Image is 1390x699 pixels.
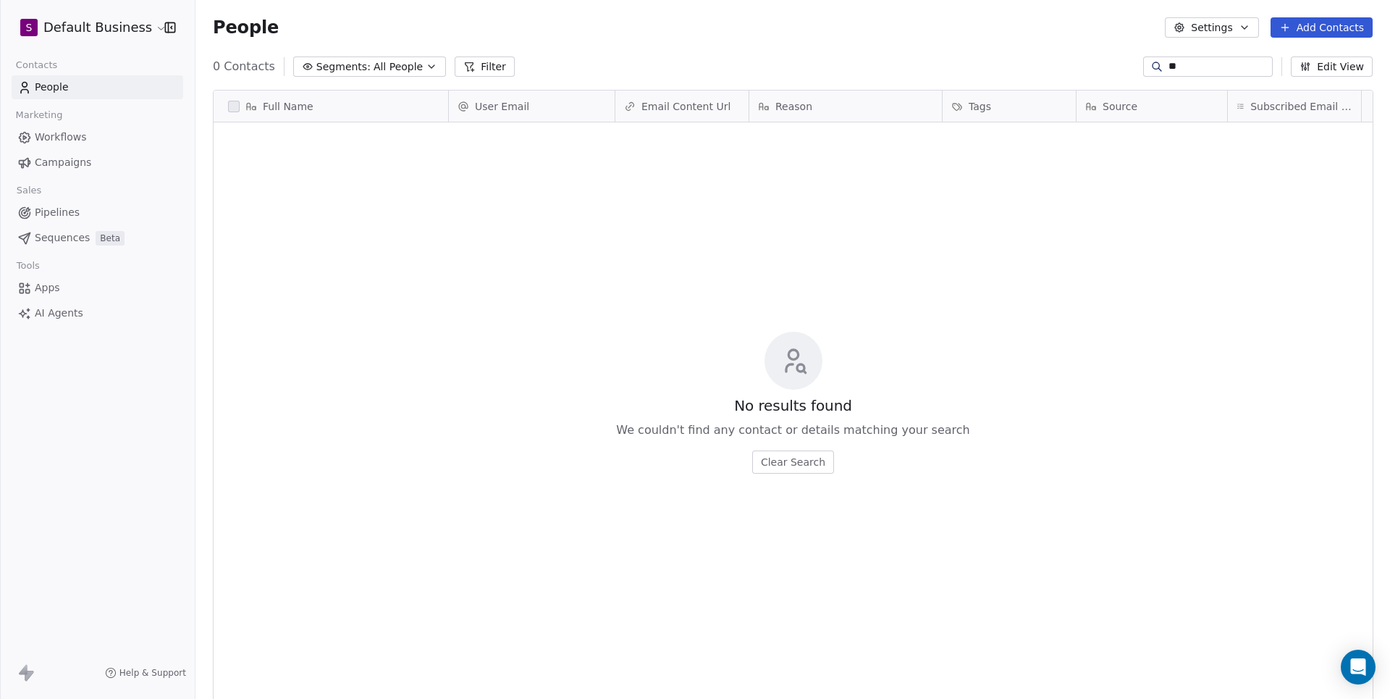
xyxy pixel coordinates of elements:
div: Source [1077,91,1227,122]
span: Apps [35,280,60,296]
span: Pipelines [35,205,80,220]
span: Tags [969,99,991,114]
div: User Email [449,91,615,122]
span: Source [1103,99,1137,114]
a: SequencesBeta [12,226,183,250]
a: People [12,75,183,99]
span: No results found [734,395,852,416]
span: User Email [475,99,529,114]
span: AI Agents [35,306,83,321]
div: Subscribed Email Categories [1228,91,1361,122]
span: Sequences [35,230,90,246]
a: Workflows [12,125,183,149]
a: Apps [12,276,183,300]
span: 0 Contacts [213,58,275,75]
span: Tools [10,255,46,277]
span: All People [374,59,423,75]
span: Reason [775,99,812,114]
a: AI Agents [12,301,183,325]
div: grid [214,122,449,671]
span: Workflows [35,130,87,145]
span: S [26,20,33,35]
button: Clear Search [752,451,834,474]
span: Default Business [43,18,152,37]
button: Settings [1165,17,1258,38]
span: Subscribed Email Categories [1250,99,1352,114]
button: SDefault Business [17,15,154,40]
button: Edit View [1291,56,1373,77]
span: People [35,80,69,95]
a: Campaigns [12,151,183,175]
span: Email Content Url [641,99,730,114]
div: Open Intercom Messenger [1341,650,1376,685]
span: Beta [96,231,125,246]
span: Sales [10,180,48,201]
span: We couldn't find any contact or details matching your search [616,422,969,439]
div: Full Name [214,91,448,122]
div: Email Content Url [615,91,749,122]
button: Filter [455,56,515,77]
span: Segments: [316,59,371,75]
a: Pipelines [12,201,183,225]
div: Tags [943,91,1076,122]
span: Marketing [9,104,69,126]
span: People [213,17,279,38]
button: Add Contacts [1271,17,1373,38]
div: Reason [749,91,942,122]
a: Help & Support [105,667,186,679]
span: Help & Support [119,667,186,679]
span: Campaigns [35,155,91,170]
span: Contacts [9,54,64,76]
span: Full Name [263,99,313,114]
